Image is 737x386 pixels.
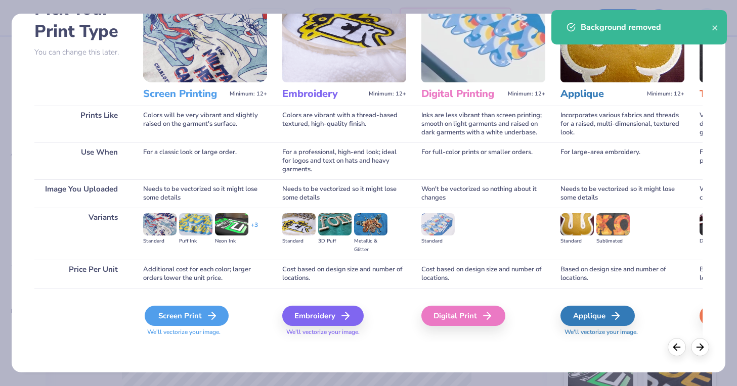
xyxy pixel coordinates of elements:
span: Minimum: 12+ [508,90,545,98]
div: For a classic look or large order. [143,142,267,179]
div: Metallic & Glitter [354,237,387,254]
img: Sublimated [596,213,630,235]
img: Standard [143,213,177,235]
div: Embroidery [282,306,364,326]
div: Sublimated [596,237,630,246]
div: Inks are less vibrant than screen printing; smooth on light garments and raised on dark garments ... [421,106,545,142]
div: Variants [34,208,128,260]
span: We'll vectorize your image. [143,328,267,336]
div: Standard [282,237,316,246]
div: Background removed [581,21,712,33]
img: Neon Ink [215,213,248,235]
div: For a professional, high-end look; ideal for logos and text on hats and heavy garments. [282,142,406,179]
div: Price Per Unit [34,260,128,288]
span: Minimum: 12+ [230,90,267,98]
div: Puff Ink [179,237,212,246]
img: Direct-to-film [700,213,733,235]
div: Standard [421,237,455,246]
div: For full-color prints or smaller orders. [421,142,545,179]
div: + 3 [251,221,258,238]
span: We'll vectorize your image. [560,328,684,336]
span: Minimum: 12+ [647,90,684,98]
div: Prints Like [34,106,128,142]
img: Standard [560,213,594,235]
div: 3D Puff [318,237,352,246]
div: Won't be vectorized so nothing about it changes [421,179,545,208]
div: Image You Uploaded [34,179,128,208]
div: Standard [560,237,594,246]
div: Cost based on design size and number of locations. [421,260,545,288]
img: Standard [282,213,316,235]
img: Metallic & Glitter [354,213,387,235]
p: You can change this later. [34,48,128,57]
div: Based on design size and number of locations. [560,260,684,288]
img: Puff Ink [179,213,212,235]
button: close [712,21,719,33]
div: Incorporates various fabrics and threads for a raised, multi-dimensional, textured look. [560,106,684,142]
h3: Embroidery [282,87,365,101]
div: Standard [143,237,177,246]
div: Digital Print [421,306,505,326]
h3: Digital Printing [421,87,504,101]
div: Needs to be vectorized so it might lose some details [143,179,267,208]
div: Needs to be vectorized so it might lose some details [560,179,684,208]
div: Applique [560,306,635,326]
div: Use When [34,142,128,179]
img: Standard [421,213,455,235]
h3: Applique [560,87,643,101]
div: Screen Print [145,306,229,326]
h3: Screen Printing [143,87,226,101]
span: Minimum: 12+ [369,90,406,98]
div: Needs to be vectorized so it might lose some details [282,179,406,208]
div: Additional cost for each color; larger orders lower the unit price. [143,260,267,288]
div: Colors will be very vibrant and slightly raised on the garment's surface. [143,106,267,142]
div: Direct-to-film [700,237,733,246]
span: We'll vectorize your image. [282,328,406,336]
div: Cost based on design size and number of locations. [282,260,406,288]
div: For large-area embroidery. [560,142,684,179]
div: Neon Ink [215,237,248,246]
img: 3D Puff [318,213,352,235]
div: Colors are vibrant with a thread-based textured, high-quality finish. [282,106,406,142]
